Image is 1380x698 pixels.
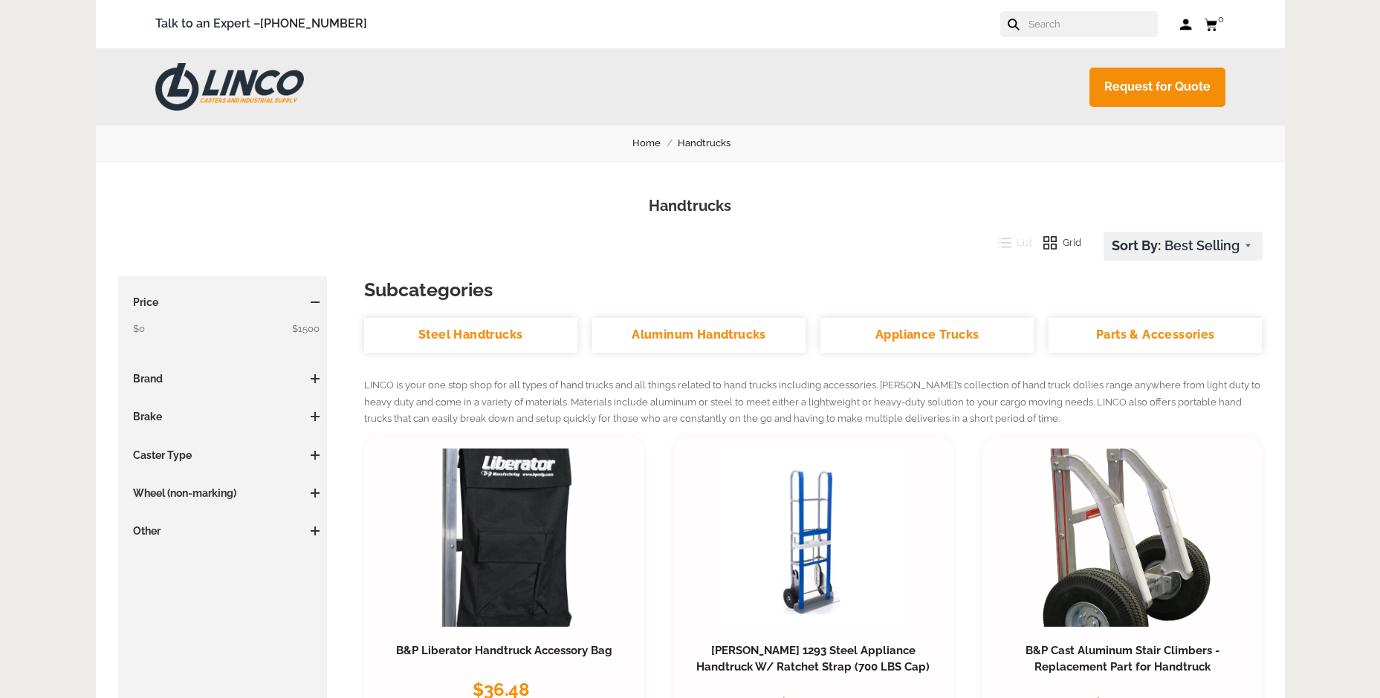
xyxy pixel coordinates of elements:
a: B&P Liberator Handtruck Accessory Bag [396,644,612,657]
button: List [987,232,1033,254]
button: Grid [1032,232,1081,254]
span: $0 [133,323,145,334]
img: LINCO CASTERS & INDUSTRIAL SUPPLY [155,63,304,111]
h3: Other [126,523,320,538]
a: Appliance Trucks [820,318,1034,353]
input: Search [1027,11,1158,37]
h3: Brake [126,409,320,424]
h3: Caster Type [126,448,320,463]
a: B&P Cast Aluminum Stair Climbers - Replacement Part for Handtruck [1026,644,1219,673]
a: Request for Quote [1089,68,1225,107]
a: Aluminum Handtrucks [592,318,806,353]
a: [PERSON_NAME] 1293 Steel Appliance Handtruck W/ Ratchet Strap (700 LBS Cap) [696,644,930,673]
a: Parts & Accessories [1049,318,1262,353]
a: Steel Handtrucks [364,318,577,353]
h1: Handtrucks [118,195,1263,217]
a: [PHONE_NUMBER] [260,16,367,30]
h3: Brand [126,371,320,386]
a: Handtrucks [678,135,748,151]
h3: Wheel (non-marking) [126,486,320,500]
a: Log in [1180,17,1193,32]
a: Home [632,135,678,151]
a: 0 [1204,15,1225,33]
span: Talk to an Expert – [155,14,367,34]
h3: Price [126,295,320,310]
p: LINCO is your one stop shop for all types of hand trucks and all things related to hand trucks in... [364,377,1263,428]
h3: Subcategories [364,276,1263,303]
span: $1500 [292,321,320,337]
span: 0 [1218,13,1224,25]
